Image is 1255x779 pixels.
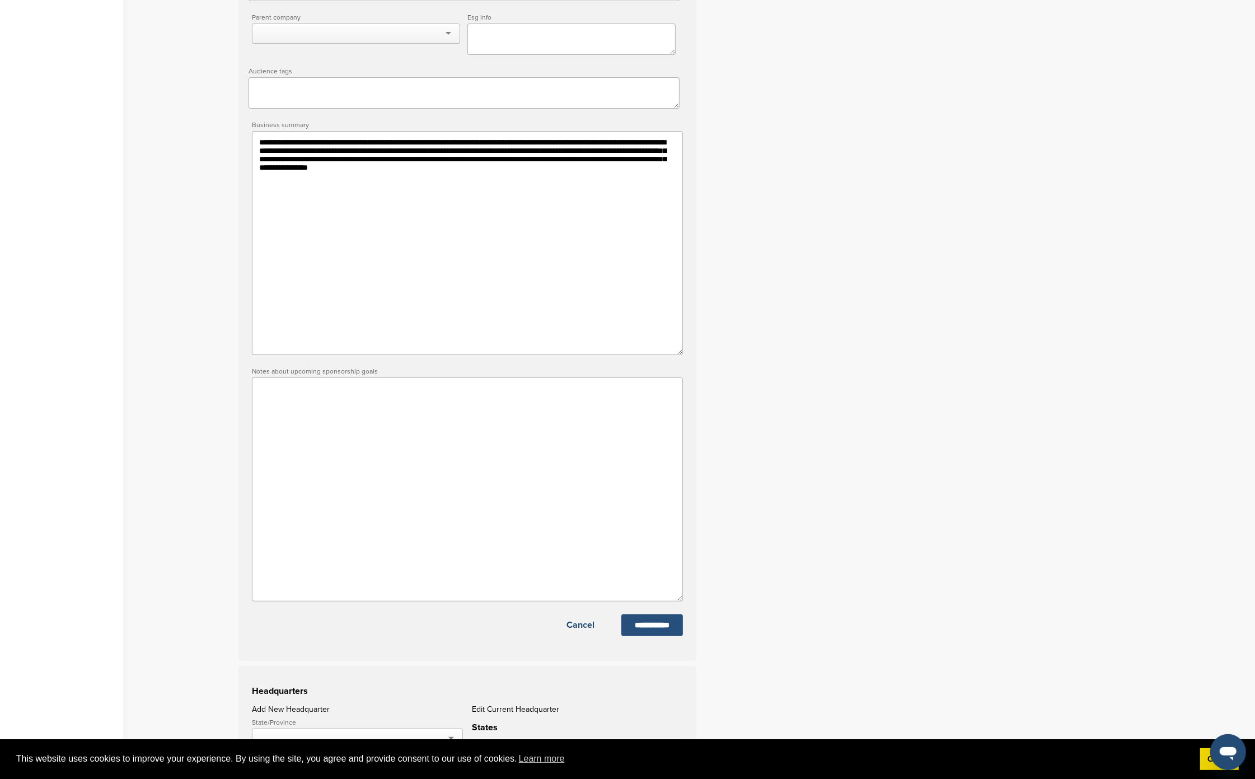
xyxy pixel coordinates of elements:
[553,614,608,636] a: Cancel
[472,721,683,734] h3: States
[252,14,460,21] label: Parent company
[252,702,463,716] p: Add New Headquarter
[252,368,683,375] label: Notes about upcoming sponsorship goals
[517,750,566,767] a: learn more about cookies
[249,68,680,74] label: Audience tags
[16,750,1191,767] span: This website uses cookies to improve your experience. By using the site, you agree and provide co...
[1200,748,1239,771] a: dismiss cookie message
[252,122,683,128] label: Business summary
[467,14,676,21] label: Esg info
[252,684,683,698] h3: Headquarters
[472,702,683,716] p: Edit Current Headquarter
[252,719,463,726] label: State/Province
[1210,734,1246,770] iframe: Button to launch messaging window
